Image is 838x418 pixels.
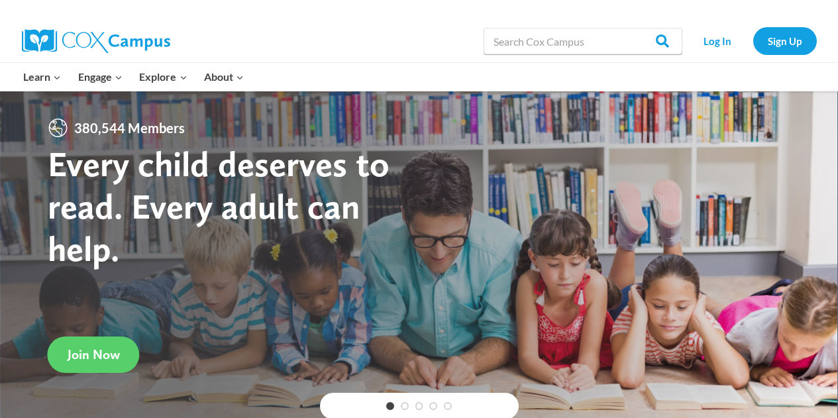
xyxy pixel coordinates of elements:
nav: Secondary Navigation [689,27,817,54]
nav: Primary Navigation [15,63,252,91]
a: 3 [415,402,423,410]
span: 380,544 Members [69,117,190,138]
a: Join Now [48,337,140,373]
a: 4 [429,402,437,410]
span: Join Now [68,346,120,362]
span: Engage [78,68,123,85]
span: Explore [139,68,187,85]
strong: Every child deserves to read. Every adult can help. [48,142,390,269]
img: Cox Campus [22,29,170,53]
span: Learn [23,68,61,85]
span: About [204,68,244,85]
a: Sign Up [753,27,817,54]
a: Log In [689,27,747,54]
a: 2 [401,402,409,410]
input: Search Cox Campus [484,28,682,54]
a: 1 [386,402,394,410]
a: 5 [444,402,452,410]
